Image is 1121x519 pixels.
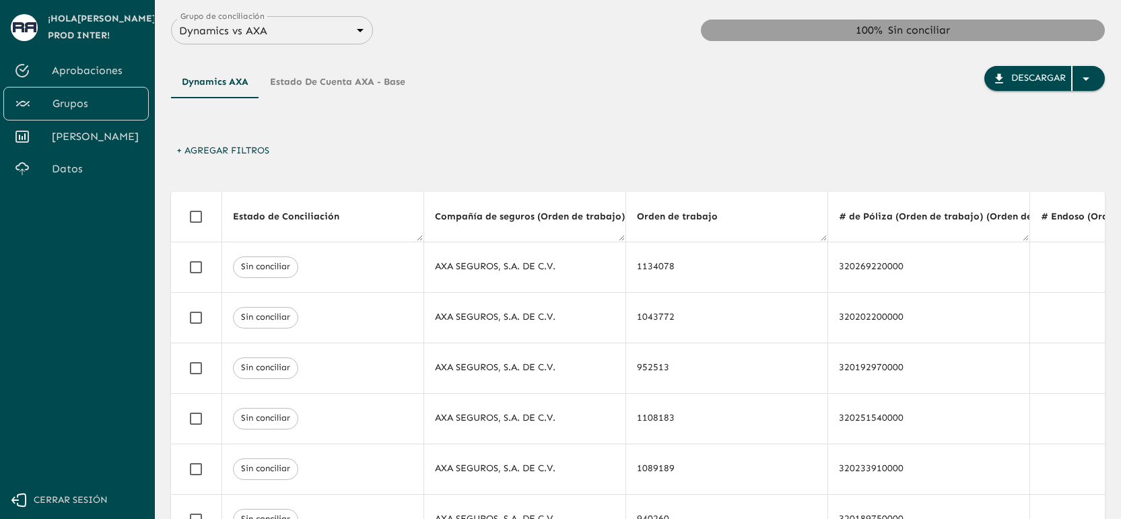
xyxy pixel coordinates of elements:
[171,66,416,98] div: Tipos de Movimientos
[171,139,275,164] button: + Agregar Filtros
[180,10,265,22] label: Grupo de conciliación
[637,411,817,425] div: 1108183
[435,411,615,425] div: AXA SEGUROS, S.A. DE C.V.
[637,310,817,324] div: 1043772
[435,209,734,225] span: Compañía de seguros (Orden de trabajo) (Orden de trabajo)
[234,311,298,324] span: Sin conciliar
[637,462,817,475] div: 1089189
[234,462,298,475] span: Sin conciliar
[233,209,357,225] span: Estado de Conciliación
[839,411,1019,425] div: 320251540000
[839,462,1019,475] div: 320233910000
[3,120,149,153] a: [PERSON_NAME]
[53,96,137,112] span: Grupos
[1011,70,1066,87] div: Descargar
[637,361,817,374] div: 952513
[171,66,259,98] button: Dynamics AXA
[13,22,36,32] img: avatar
[3,87,149,120] a: Grupos
[48,11,156,44] span: ¡Hola [PERSON_NAME] Prod Inter !
[637,260,817,273] div: 1134078
[3,153,149,185] a: Datos
[234,412,298,425] span: Sin conciliar
[3,55,149,87] a: Aprobaciones
[171,21,373,40] div: Dynamics vs AXA
[856,22,883,38] div: 100 %
[259,66,416,98] button: Estado de cuenta AXA - Base
[435,462,615,475] div: AXA SEGUROS, S.A. DE C.V.
[52,161,138,177] span: Datos
[839,260,1019,273] div: 320269220000
[234,261,298,273] span: Sin conciliar
[888,22,950,38] div: Sin conciliar
[839,310,1019,324] div: 320202200000
[52,129,138,145] span: [PERSON_NAME]
[435,260,615,273] div: AXA SEGUROS, S.A. DE C.V.
[34,492,108,509] span: Cerrar sesión
[435,310,615,324] div: AXA SEGUROS, S.A. DE C.V.
[839,209,1092,225] span: # de Póliza (Orden de trabajo) (Orden de trabajo)
[701,20,1105,41] div: Sin conciliar: 100.00%
[435,361,615,374] div: AXA SEGUROS, S.A. DE C.V.
[984,66,1105,91] button: Descargar
[52,63,138,79] span: Aprobaciones
[637,209,735,225] span: Orden de trabajo
[839,361,1019,374] div: 320192970000
[234,361,298,374] span: Sin conciliar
